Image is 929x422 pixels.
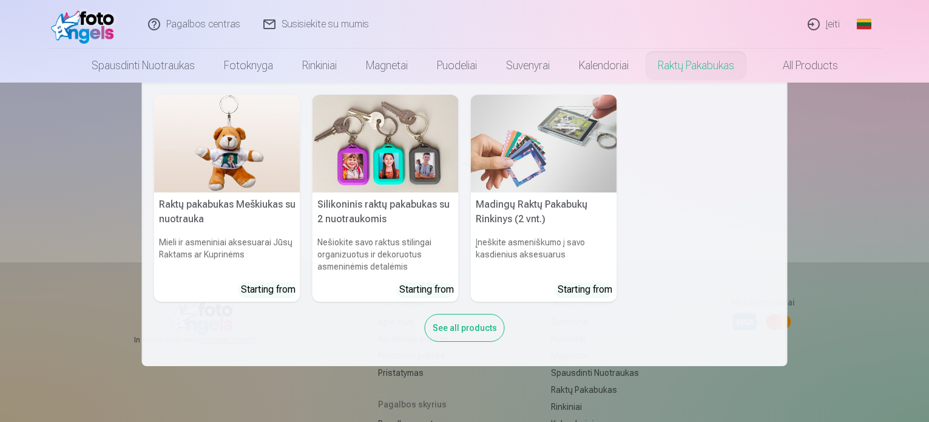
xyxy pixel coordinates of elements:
[288,49,351,83] a: Rinkiniai
[312,192,459,231] h5: Silikoninis raktų pakabukas su 2 nuotraukomis
[312,231,459,277] h6: Nešiokite savo raktus stilingai organizuotus ir dekoruotus asmeninėmis detalėmis
[749,49,853,83] a: All products
[154,231,300,277] h6: Mieli ir asmeniniai aksesuarai Jūsų Raktams ar Kuprinėms
[209,49,288,83] a: Fotoknyga
[312,95,459,302] a: Silikoninis raktų pakabukas su 2 nuotraukomisSilikoninis raktų pakabukas su 2 nuotraukomisNešioki...
[241,282,296,297] div: Starting from
[471,231,617,277] h6: Įneškite asmeniškumo į savo kasdienius aksesuarus
[312,95,459,192] img: Silikoninis raktų pakabukas su 2 nuotraukomis
[154,192,300,231] h5: Raktų pakabukas Meškiukas su nuotrauka
[351,49,422,83] a: Magnetai
[558,282,612,297] div: Starting from
[471,95,617,192] img: Madingų Raktų Pakabukų Rinkinys (2 vnt.)
[399,282,454,297] div: Starting from
[425,321,505,333] a: See all products
[471,192,617,231] h5: Madingų Raktų Pakabukų Rinkinys (2 vnt.)
[425,314,505,342] div: See all products
[471,95,617,302] a: Madingų Raktų Pakabukų Rinkinys (2 vnt.)Madingų Raktų Pakabukų Rinkinys (2 vnt.)Įneškite asmenišk...
[643,49,749,83] a: Raktų pakabukas
[422,49,492,83] a: Puodeliai
[492,49,564,83] a: Suvenyrai
[77,49,209,83] a: Spausdinti nuotraukas
[564,49,643,83] a: Kalendoriai
[154,95,300,192] img: Raktų pakabukas Meškiukas su nuotrauka
[154,95,300,302] a: Raktų pakabukas Meškiukas su nuotraukaRaktų pakabukas Meškiukas su nuotraukaMieli ir asmeniniai a...
[51,5,121,44] img: /fa2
